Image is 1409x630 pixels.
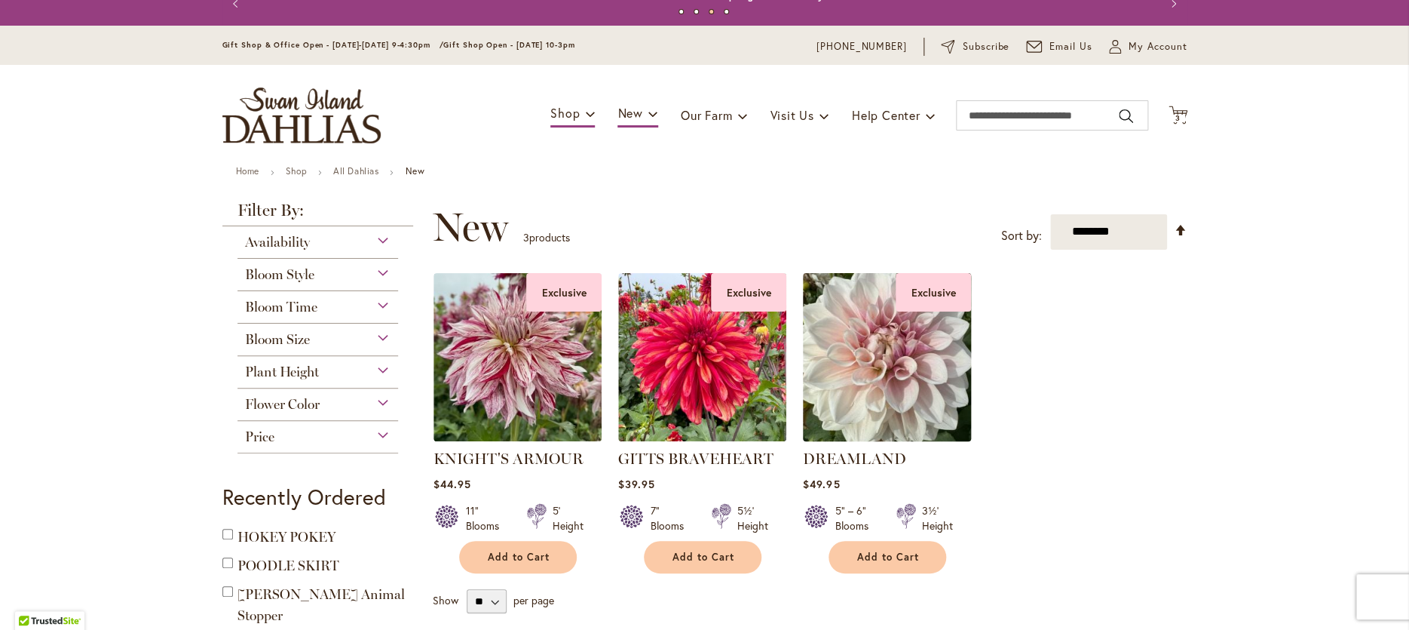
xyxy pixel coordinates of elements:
img: GITTS BRAVEHEART [618,273,786,441]
span: Gift Shop & Office Open - [DATE]-[DATE] 9-4:30pm / [222,40,444,50]
button: Add to Cart [459,541,577,573]
span: $39.95 [618,477,655,491]
button: Add to Cart [644,541,761,573]
button: 1 of 4 [678,9,684,14]
div: 3½' Height [922,503,953,533]
div: 5" – 6" Blooms [835,503,878,533]
span: Subscribe [962,39,1009,54]
button: My Account [1109,39,1187,54]
a: [PERSON_NAME] Animal Stopper [237,586,405,624]
span: New [433,204,508,250]
span: Bloom Style [245,266,314,283]
button: 4 of 4 [724,9,729,14]
span: 3 [523,230,529,244]
a: GITTS BRAVEHEART [618,450,773,468]
span: Help Center [852,107,920,123]
div: Exclusive [896,273,971,312]
a: Shop [286,165,307,177]
span: Availability [245,234,310,250]
strong: Recently Ordered [222,483,386,511]
a: Subscribe [941,39,1009,54]
strong: New [405,165,424,177]
span: Show [433,593,458,607]
a: DREAMLAND [803,450,906,468]
span: Add to Cart [672,551,734,564]
span: Bloom Size [245,331,310,348]
span: $44.95 [433,477,471,491]
span: Email Us [1049,39,1092,54]
a: store logo [222,88,381,143]
strong: Filter By: [222,202,414,226]
span: Plant Height [245,364,319,380]
button: 3 [1169,106,1187,126]
span: per page [513,593,554,607]
span: Visit Us [770,107,813,123]
a: KNIGHTS ARMOUR Exclusive [433,430,602,444]
span: Our Farm [681,107,732,123]
a: DREAMLAND Exclusive [803,430,971,444]
a: [PHONE_NUMBER] [816,39,907,54]
div: 7" Blooms [651,503,693,533]
div: Exclusive [711,273,786,312]
div: 5½' Height [737,503,768,533]
a: Email Us [1026,39,1092,54]
button: 2 of 4 [694,9,699,14]
button: 3 of 4 [709,9,714,14]
a: HOKEY POKEY [237,529,335,545]
div: 11" Blooms [466,503,508,533]
iframe: Launch Accessibility Center [11,576,54,619]
span: Add to Cart [488,551,550,564]
a: POODLE SKIRT [237,558,339,574]
span: New [617,105,642,121]
span: Price [245,429,274,445]
span: $49.95 [803,477,840,491]
span: Add to Cart [857,551,919,564]
a: GITTS BRAVEHEART Exclusive [618,430,786,444]
span: 3 [1175,113,1181,123]
a: KNIGHT'S ARMOUR [433,450,584,468]
span: Gift Shop Open - [DATE] 10-3pm [443,40,574,50]
div: Exclusive [526,273,602,312]
a: All Dahlias [333,165,379,177]
span: Shop [550,105,580,121]
a: Home [236,165,259,177]
span: My Account [1129,39,1187,54]
button: Add to Cart [829,541,946,573]
img: KNIGHTS ARMOUR [433,273,602,441]
div: 5' Height [553,503,584,533]
label: Sort by: [1000,222,1041,250]
span: Bloom Time [245,299,317,315]
span: Flower Color [245,396,320,413]
img: DREAMLAND [798,269,975,445]
p: products [523,226,570,250]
